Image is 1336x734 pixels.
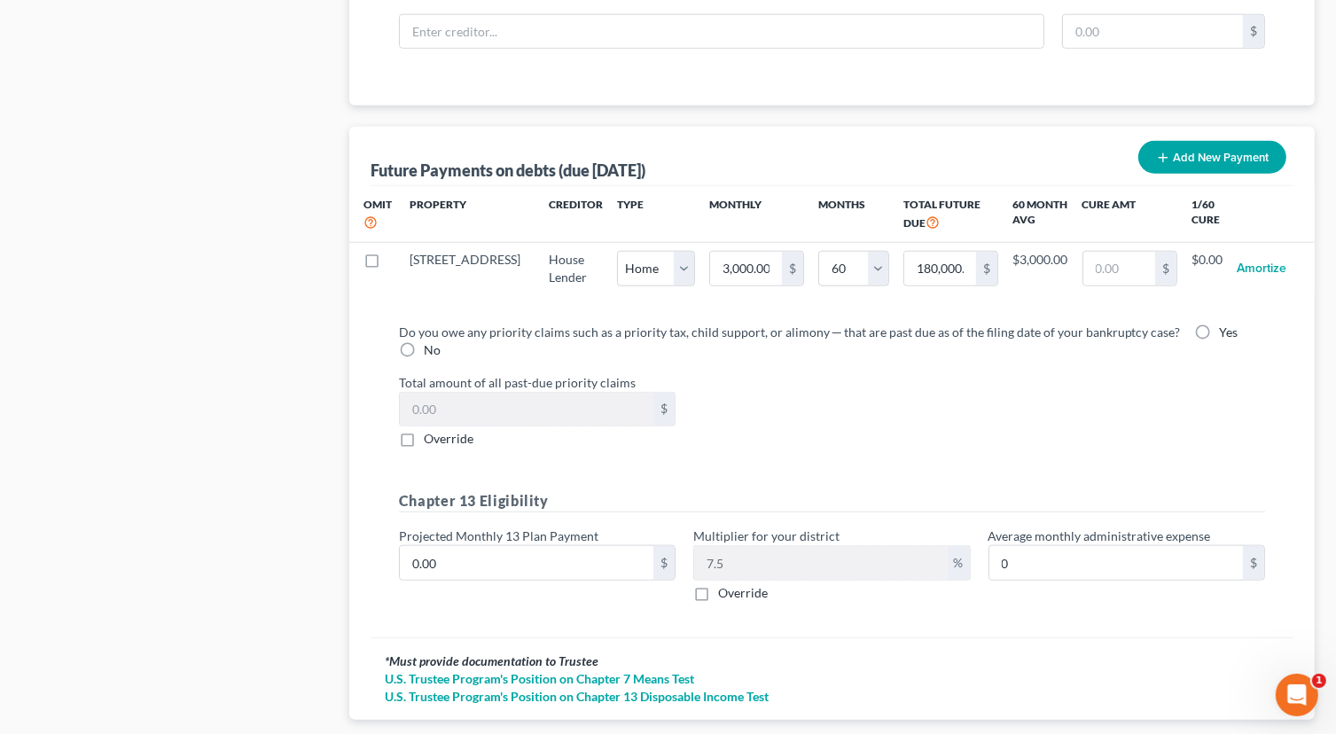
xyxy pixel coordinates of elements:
a: U.S. Trustee Program's Position on Chapter 7 Means Test [385,670,1279,688]
div: $ [1155,252,1176,285]
input: 0.00 [989,546,1243,580]
div: % [948,546,970,580]
th: Total Future Due [889,186,1012,242]
input: 0.00 [710,252,782,285]
h5: Chapter 13 Eligibility [399,490,1265,512]
span: Yes [1220,324,1238,340]
th: 60 Month Avg [1012,186,1067,242]
div: $ [782,252,803,285]
iframe: Intercom live chat [1276,674,1318,716]
input: 0.00 [1083,252,1155,285]
input: 0.00 [904,252,976,285]
label: Projected Monthly 13 Plan Payment [399,527,598,545]
th: Cure Amt [1068,186,1191,242]
label: Multiplier for your district [693,527,840,545]
div: $ [653,393,675,426]
th: Creditor [535,186,617,242]
label: Average monthly administrative expense [988,527,1211,545]
button: Amortize [1237,251,1286,286]
a: U.S. Trustee Program's Position on Chapter 13 Disposable Income Test [385,688,1279,706]
td: [STREET_ADDRESS] [395,243,535,294]
span: 1 [1312,674,1326,688]
span: No [424,342,441,357]
th: Months [818,186,889,242]
th: Type [617,186,695,242]
td: $3,000.00 [1012,243,1067,294]
label: Do you owe any priority claims such as a priority tax, child support, or alimony ─ that are past ... [399,323,1181,341]
div: $ [976,252,997,285]
div: Future Payments on debts (due [DATE]) [371,160,645,181]
div: $ [1243,546,1264,580]
div: $ [653,546,675,580]
span: Override [718,585,768,600]
button: Add New Payment [1138,141,1286,174]
th: Monthly [695,186,818,242]
input: 0.00 [1063,15,1243,49]
th: Property [395,186,535,242]
input: 0.00 [694,546,947,580]
input: 0.00 [400,546,653,580]
td: $0.00 [1191,243,1223,294]
div: Must provide documentation to Trustee [385,652,1279,670]
span: Override [424,431,473,446]
div: $ [1243,15,1264,49]
label: Total amount of all past-due priority claims [390,373,1274,392]
input: Enter creditor... [400,15,1043,49]
td: House Lender [535,243,617,294]
input: 0.00 [400,393,653,426]
th: 1/60 Cure [1191,186,1223,242]
th: Omit [349,186,395,242]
